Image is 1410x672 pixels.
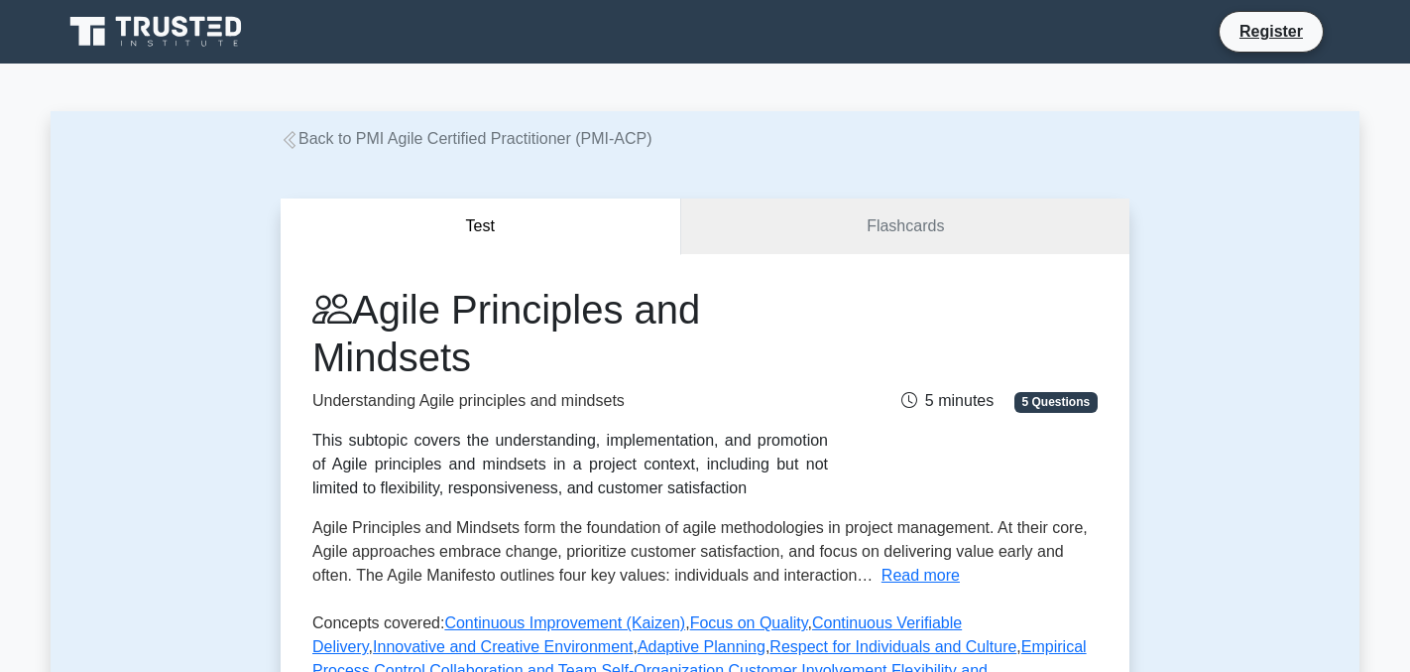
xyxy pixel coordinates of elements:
a: Back to PMI Agile Certified Practitioner (PMI-ACP) [281,130,652,147]
span: Agile Principles and Mindsets form the foundation of agile methodologies in project management. A... [312,519,1088,584]
a: Respect for Individuals and Culture [769,638,1016,655]
h1: Agile Principles and Mindsets [312,286,828,381]
a: Focus on Quality [690,614,808,631]
a: Innovative and Creative Environment [373,638,633,655]
button: Test [281,199,681,255]
a: Adaptive Planning [638,638,765,655]
button: Read more [881,564,960,588]
span: 5 minutes [901,392,994,409]
span: 5 Questions [1014,392,1098,412]
a: Flashcards [681,199,1129,255]
a: Continuous Improvement (Kaizen) [444,614,685,631]
p: Understanding Agile principles and mindsets [312,389,828,413]
div: This subtopic covers the understanding, implementation, and promotion of Agile principles and min... [312,429,828,500]
a: Register [1228,19,1315,44]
